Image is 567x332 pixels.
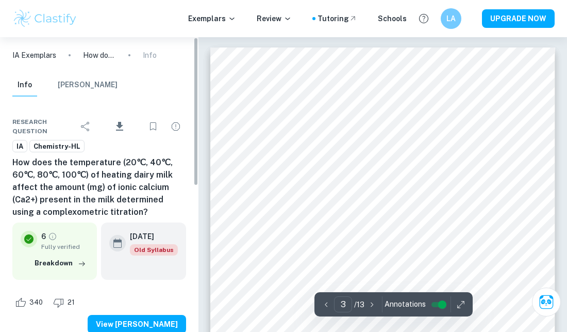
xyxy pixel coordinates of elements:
button: LA [441,8,461,29]
h6: LA [445,13,457,24]
p: Exemplars [188,13,236,24]
span: Chemistry-HL [30,141,84,152]
span: 21 [62,297,80,308]
p: How does the temperature (20℃, 40℃, 60℃, 80℃, 100℃) of heating dairy milk affect the amount (mg) ... [83,50,116,61]
h6: [DATE] [130,231,170,242]
p: Review [257,13,292,24]
div: Download [98,113,141,140]
p: Info [143,50,157,61]
button: Info [12,74,37,97]
span: Fully verified [41,242,89,251]
h6: How does the temperature (20℃, 40℃, 60℃, 80℃, 100℃) of heating dairy milk affect the amount (mg) ... [12,156,186,218]
span: Annotations [385,299,426,310]
div: Report issue [165,116,186,137]
button: Help and Feedback [415,10,432,27]
a: Schools [378,13,407,24]
span: IA [13,141,27,152]
div: Starting from the May 2025 session, the Chemistry IA requirements have changed. It's OK to refer ... [130,244,178,256]
div: Bookmark [143,116,163,137]
a: Chemistry-HL [29,140,85,153]
a: Grade fully verified [48,232,57,241]
span: Research question [12,117,75,136]
div: Dislike [51,294,80,311]
button: [PERSON_NAME] [58,74,118,97]
div: Like [12,294,48,311]
p: 6 [41,231,46,242]
img: Clastify logo [12,8,78,29]
p: / 13 [354,299,364,310]
a: IA [12,140,27,153]
div: Share [75,116,96,137]
a: IA Exemplars [12,50,56,61]
a: Tutoring [318,13,357,24]
button: UPGRADE NOW [482,9,555,28]
span: 340 [24,297,48,308]
span: Old Syllabus [130,244,178,256]
button: Breakdown [32,256,89,271]
button: Ask Clai [532,288,561,317]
